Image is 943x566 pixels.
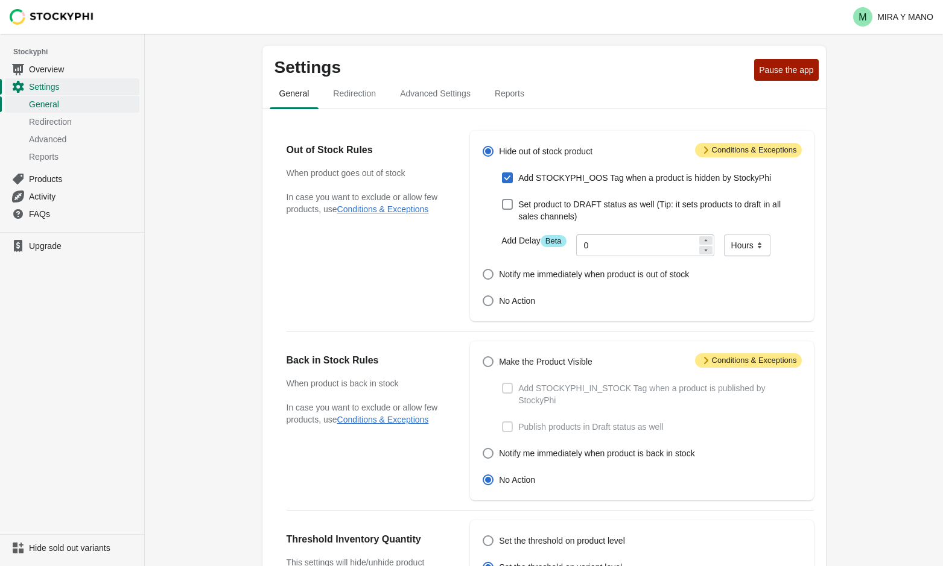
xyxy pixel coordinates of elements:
[848,5,938,29] button: Avatar with initials MMIRA Y MANO
[287,167,446,179] h3: When product goes out of stock
[29,208,137,220] span: FAQs
[29,173,137,185] span: Products
[390,83,480,104] span: Advanced Settings
[499,474,535,486] span: No Action
[270,83,319,104] span: General
[501,234,566,247] label: Add Delay
[29,81,137,93] span: Settings
[29,240,137,252] span: Upgrade
[13,46,144,58] span: Stockyphi
[518,421,663,433] span: Publish products in Draft status as well
[29,63,137,75] span: Overview
[853,7,872,27] span: Avatar with initials M
[499,356,592,368] span: Make the Product Visible
[5,95,139,113] a: General
[5,78,139,95] a: Settings
[541,235,567,247] span: Beta
[499,268,689,280] span: Notify me immediately when product is out of stock
[5,113,139,130] a: Redirection
[388,78,483,109] button: Advanced settings
[499,447,694,459] span: Notify me immediately when product is back in stock
[10,9,94,25] img: Stockyphi
[754,59,818,81] button: Pause the app
[5,170,139,187] a: Products
[499,145,592,157] span: Hide out of stock product
[5,148,139,165] a: Reports
[759,65,813,75] span: Pause the app
[499,295,535,307] span: No Action
[337,415,429,424] button: Conditions & Exceptions
[518,382,801,406] span: Add STOCKYPHI_IN_STOCK Tag when a product is published by StockyPhi
[5,205,139,222] a: FAQs
[483,78,536,109] button: reports
[29,151,137,163] span: Reports
[267,78,322,109] button: general
[337,204,429,214] button: Conditions & Exceptions
[287,143,446,157] h2: Out of Stock Rules
[485,83,534,104] span: Reports
[695,353,802,368] span: Conditions & Exceptions
[859,12,866,22] text: M
[695,143,802,157] span: Conditions & Exceptions
[5,60,139,78] a: Overview
[287,401,446,426] p: In case you want to exclude or allow few products, use
[287,191,446,215] p: In case you want to exclude or allow few products, use
[29,133,137,145] span: Advanced
[323,83,386,104] span: Redirection
[5,237,139,254] a: Upgrade
[29,98,137,110] span: General
[5,130,139,148] a: Advanced
[29,190,137,203] span: Activity
[499,535,625,547] span: Set the threshold on product level
[287,353,446,368] h2: Back in Stock Rules
[29,542,137,554] span: Hide sold out variants
[877,12,933,22] p: MIRA Y MANO
[5,187,139,205] a: Activity
[275,58,750,77] p: Settings
[518,198,801,222] span: Set product to DRAFT status as well (Tip: it sets products to draft in all sales channels)
[287,532,446,547] h2: Threshold Inventory Quantity
[29,116,137,128] span: Redirection
[518,172,771,184] span: Add STOCKYPHI_OOS Tag when a product is hidden by StockyPhi
[5,539,139,556] a: Hide sold out variants
[321,78,388,109] button: redirection
[287,377,446,389] h3: When product is back in stock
